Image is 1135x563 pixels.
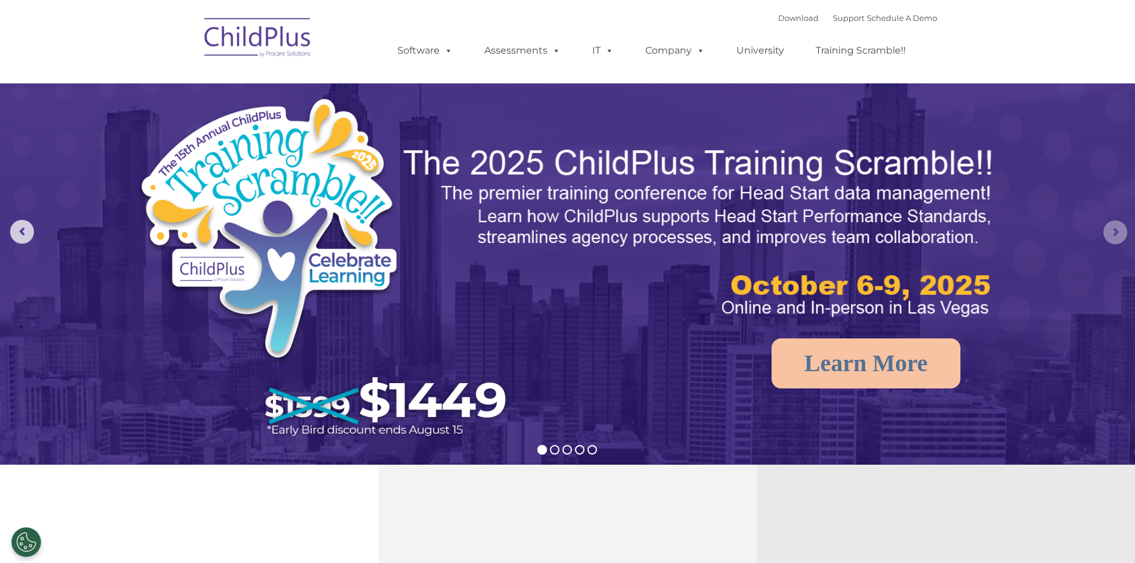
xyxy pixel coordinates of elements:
[724,39,796,63] a: University
[472,39,573,63] a: Assessments
[11,527,41,557] button: Cookies Settings
[166,127,216,136] span: Phone number
[580,39,626,63] a: IT
[867,13,937,23] a: Schedule A Demo
[385,39,465,63] a: Software
[166,79,202,88] span: Last name
[633,39,717,63] a: Company
[198,10,318,69] img: ChildPlus by Procare Solutions
[772,338,960,388] a: Learn More
[833,13,865,23] a: Support
[804,39,918,63] a: Training Scramble!!
[778,13,937,23] font: |
[778,13,819,23] a: Download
